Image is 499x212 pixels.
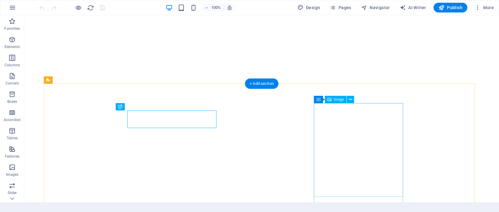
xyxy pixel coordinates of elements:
[330,5,351,11] span: Pages
[361,5,390,11] span: Navigator
[202,4,223,11] button: 100%
[327,3,353,12] button: Pages
[400,5,426,11] span: AI Writer
[475,5,494,11] span: More
[438,5,462,11] span: Publish
[211,4,221,11] h6: 100%
[6,172,19,177] p: Images
[359,3,392,12] button: Navigator
[434,3,467,12] button: Publish
[75,4,82,11] button: Click here to leave preview mode and continue editing
[295,3,323,12] button: Design
[87,4,94,11] i: Reload page
[5,154,19,159] p: Features
[297,5,320,11] span: Design
[334,98,344,101] span: Image
[397,3,429,12] button: AI Writer
[472,3,496,12] button: More
[4,26,20,31] p: Favorites
[5,63,20,68] p: Columns
[87,4,94,11] button: reload
[8,190,17,195] p: Slider
[7,99,17,104] p: Boxes
[227,5,232,10] i: On resize automatically adjust zoom level to fit chosen device.
[295,3,323,12] div: Design (Ctrl+Alt+Y)
[7,136,18,141] p: Tables
[4,117,21,122] p: Accordion
[5,44,20,49] p: Elements
[245,78,279,89] div: + Add section
[5,81,19,86] p: Content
